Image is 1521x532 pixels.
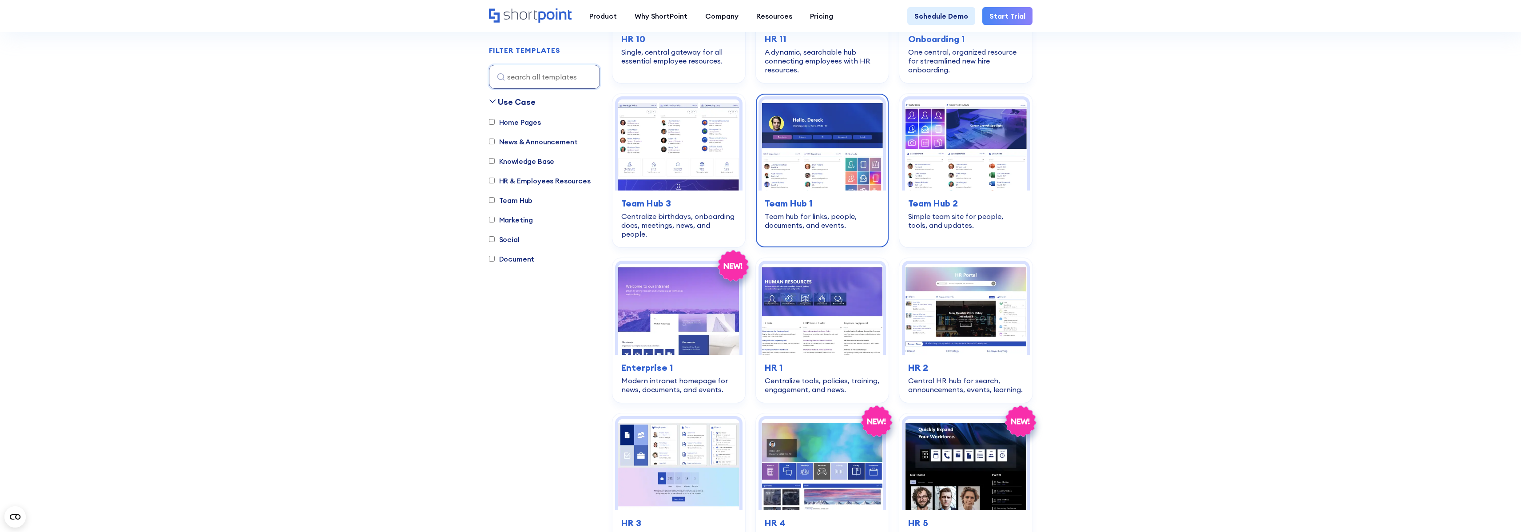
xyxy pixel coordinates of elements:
[908,48,1023,74] div: One central, organized resource for streamlined new hire onboarding.
[489,198,495,203] input: Team Hub
[489,119,495,125] input: Home Pages
[982,7,1033,25] a: Start Trial
[621,48,736,65] div: Single, central gateway for all essential employee resources.
[905,419,1026,510] img: HR 5 – Human Resource Template: Modern hub for people, policies, events, and tools.
[810,11,833,21] div: Pricing
[747,7,801,25] a: Resources
[489,136,578,147] label: News & Announcement
[635,11,687,21] div: Why ShortPoint
[621,361,736,374] h3: Enterprise 1
[489,217,495,223] input: Marketing
[580,7,626,25] a: Product
[696,7,747,25] a: Company
[489,175,591,186] label: HR & Employees Resources
[498,96,536,108] div: Use Case
[489,178,495,184] input: HR & Employees Resources
[618,264,739,355] img: Enterprise 1 – SharePoint Homepage Design: Modern intranet homepage for news, documents, and events.
[762,419,883,510] img: HR 4 – SharePoint HR Intranet Template: Streamline news, policies, training, events, and workflow...
[908,197,1023,210] h3: Team Hub 2
[612,94,745,247] a: Team Hub 3 – SharePoint Team Site Template: Centralize birthdays, onboarding docs, meetings, news...
[899,94,1032,247] a: Team Hub 2 – SharePoint Template Team Site: Simple team site for people, tools, and updates.Team ...
[907,7,975,25] a: Schedule Demo
[618,99,739,191] img: Team Hub 3 – SharePoint Team Site Template: Centralize birthdays, onboarding docs, meetings, news...
[621,197,736,210] h3: Team Hub 3
[489,47,560,54] div: FILTER TEMPLATES
[705,11,739,21] div: Company
[762,99,883,191] img: Team Hub 1 – SharePoint Online Modern Team Site Template: Team hub for links, people, documents, ...
[765,197,880,210] h3: Team Hub 1
[589,11,617,21] div: Product
[489,117,541,127] label: Home Pages
[765,48,880,74] div: A dynamic, searchable hub connecting employees with HR resources.
[621,212,736,238] div: Centralize birthdays, onboarding docs, meetings, news, and people.
[908,361,1023,374] h3: HR 2
[756,258,889,403] a: HR 1 – Human Resources Template: Centralize tools, policies, training, engagement, and news.HR 1C...
[621,376,736,394] div: Modern intranet homepage for news, documents, and events.
[899,258,1032,403] a: HR 2 - HR Intranet Portal: Central HR hub for search, announcements, events, learning.HR 2Central...
[489,256,495,262] input: Document
[489,156,555,167] label: Knowledge Base
[489,237,495,242] input: Social
[765,361,880,374] h3: HR 1
[756,11,792,21] div: Resources
[908,516,1023,530] h3: HR 5
[905,264,1026,355] img: HR 2 - HR Intranet Portal: Central HR hub for search, announcements, events, learning.
[489,234,520,245] label: Social
[626,7,696,25] a: Why ShortPoint
[489,214,533,225] label: Marketing
[1477,489,1521,532] iframe: Chat Widget
[4,506,26,528] button: Open CMP widget
[908,212,1023,230] div: Simple team site for people, tools, and updates.
[489,65,600,89] input: search all templates
[489,8,572,24] a: Home
[621,516,736,530] h3: HR 3
[489,254,535,264] label: Document
[801,7,842,25] a: Pricing
[765,516,880,530] h3: HR 4
[908,32,1023,46] h3: Onboarding 1
[756,94,889,247] a: Team Hub 1 – SharePoint Online Modern Team Site Template: Team hub for links, people, documents, ...
[762,264,883,355] img: HR 1 – Human Resources Template: Centralize tools, policies, training, engagement, and news.
[765,32,880,46] h3: HR 11
[489,159,495,164] input: Knowledge Base
[908,376,1023,394] div: Central HR hub for search, announcements, events, learning.
[612,258,745,403] a: Enterprise 1 – SharePoint Homepage Design: Modern intranet homepage for news, documents, and even...
[489,195,533,206] label: Team Hub
[621,32,736,46] h3: HR 10
[765,212,880,230] div: Team hub for links, people, documents, and events.
[905,99,1026,191] img: Team Hub 2 – SharePoint Template Team Site: Simple team site for people, tools, and updates.
[618,419,739,510] img: HR 3 – HR Intranet Template: All‑in‑one space for news, events, and documents.
[489,139,495,145] input: News & Announcement
[765,376,880,394] div: Centralize tools, policies, training, engagement, and news.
